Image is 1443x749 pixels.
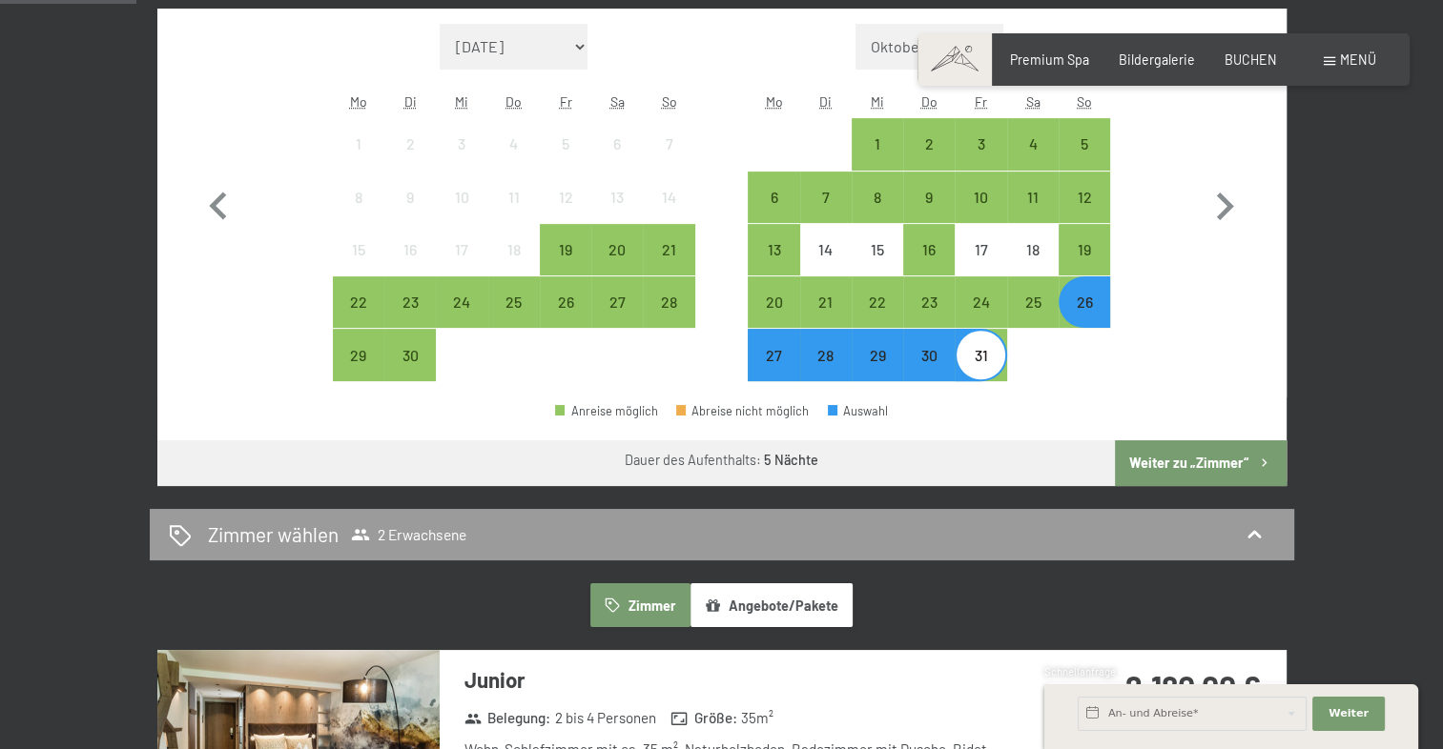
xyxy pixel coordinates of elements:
abbr: Sonntag [662,93,677,110]
div: Anreise möglich [955,329,1006,380]
div: 20 [593,242,641,290]
div: Anreise möglich [748,329,799,380]
div: 12 [1061,190,1108,237]
div: Mon Sep 15 2025 [333,224,384,275]
div: Anreise nicht möglich [800,224,852,275]
div: Anreise möglich [643,276,694,328]
div: 1 [854,136,901,184]
div: Anreise möglich [800,329,852,380]
div: Anreise möglich [384,276,436,328]
div: Tue Oct 28 2025 [800,329,852,380]
div: Mon Sep 01 2025 [333,118,384,170]
abbr: Dienstag [404,93,417,110]
span: 35 m² [741,708,773,728]
div: Anreise möglich [903,276,955,328]
div: 27 [750,348,797,395]
span: 2 Erwachsene [351,525,466,544]
div: Anreise möglich [1059,172,1110,223]
div: Anreise nicht möglich [488,224,540,275]
div: Fri Oct 03 2025 [955,118,1006,170]
div: 15 [335,242,382,290]
div: 28 [645,294,692,342]
div: Thu Oct 02 2025 [903,118,955,170]
div: Fri Oct 24 2025 [955,276,1006,328]
span: 2 bis 4 Personen [555,708,656,728]
div: Anreise möglich [852,329,903,380]
div: 27 [593,294,641,342]
div: Wed Oct 29 2025 [852,329,903,380]
div: 5 [1061,136,1108,184]
div: Anreise nicht möglich [540,118,591,170]
div: Sun Oct 19 2025 [1059,224,1110,275]
div: Thu Oct 30 2025 [903,329,955,380]
div: 17 [438,242,485,290]
div: Thu Oct 16 2025 [903,224,955,275]
div: Fri Sep 26 2025 [540,276,591,328]
abbr: Freitag [975,93,987,110]
div: Sun Oct 05 2025 [1059,118,1110,170]
div: Anreise nicht möglich [333,118,384,170]
div: 25 [1009,294,1057,342]
div: Anreise nicht möglich [333,172,384,223]
div: Anreise nicht möglich [540,172,591,223]
div: Anreise möglich [1059,276,1110,328]
div: 6 [750,190,797,237]
div: Fri Oct 17 2025 [955,224,1006,275]
div: Sat Oct 11 2025 [1007,172,1059,223]
div: 24 [438,294,485,342]
div: Tue Oct 21 2025 [800,276,852,328]
div: Wed Oct 15 2025 [852,224,903,275]
button: Vorheriger Monat [191,24,246,382]
div: 29 [854,348,901,395]
div: 22 [335,294,382,342]
div: Anreise möglich [1007,118,1059,170]
div: Anreise möglich [903,224,955,275]
div: 8 [335,190,382,237]
div: 18 [490,242,538,290]
strong: Belegung : [464,708,551,728]
div: 25 [490,294,538,342]
div: Anreise möglich [852,172,903,223]
div: Anreise nicht möglich [436,224,487,275]
button: Weiter zu „Zimmer“ [1115,440,1286,486]
abbr: Freitag [559,93,571,110]
div: 21 [802,294,850,342]
div: Sun Oct 26 2025 [1059,276,1110,328]
div: Fri Sep 12 2025 [540,172,591,223]
div: 10 [438,190,485,237]
div: Anreise möglich [748,172,799,223]
div: Tue Sep 16 2025 [384,224,436,275]
div: Anreise möglich [540,276,591,328]
div: Wed Oct 22 2025 [852,276,903,328]
abbr: Donnerstag [921,93,938,110]
div: 14 [802,242,850,290]
div: Anreise möglich [748,276,799,328]
div: Anreise nicht möglich [333,224,384,275]
div: Mon Sep 22 2025 [333,276,384,328]
div: Anreise möglich [555,405,658,417]
span: Schnellanfrage [1044,665,1116,678]
div: Anreise möglich [333,329,384,380]
div: 1 [335,136,382,184]
div: Tue Sep 09 2025 [384,172,436,223]
abbr: Dienstag [819,93,832,110]
div: 21 [645,242,692,290]
div: Mon Oct 13 2025 [748,224,799,275]
div: 26 [542,294,589,342]
div: Anreise möglich [800,172,852,223]
a: Premium Spa [1010,51,1089,68]
div: Thu Oct 23 2025 [903,276,955,328]
div: 16 [386,242,434,290]
div: 8 [854,190,901,237]
div: Sat Oct 25 2025 [1007,276,1059,328]
a: Bildergalerie [1119,51,1195,68]
abbr: Samstag [1025,93,1040,110]
div: Auswahl [828,405,889,417]
div: Anreise nicht möglich [488,172,540,223]
div: 14 [645,190,692,237]
div: Anreise nicht möglich [643,172,694,223]
div: Anreise nicht möglich [384,118,436,170]
div: Wed Sep 03 2025 [436,118,487,170]
div: 24 [957,294,1004,342]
